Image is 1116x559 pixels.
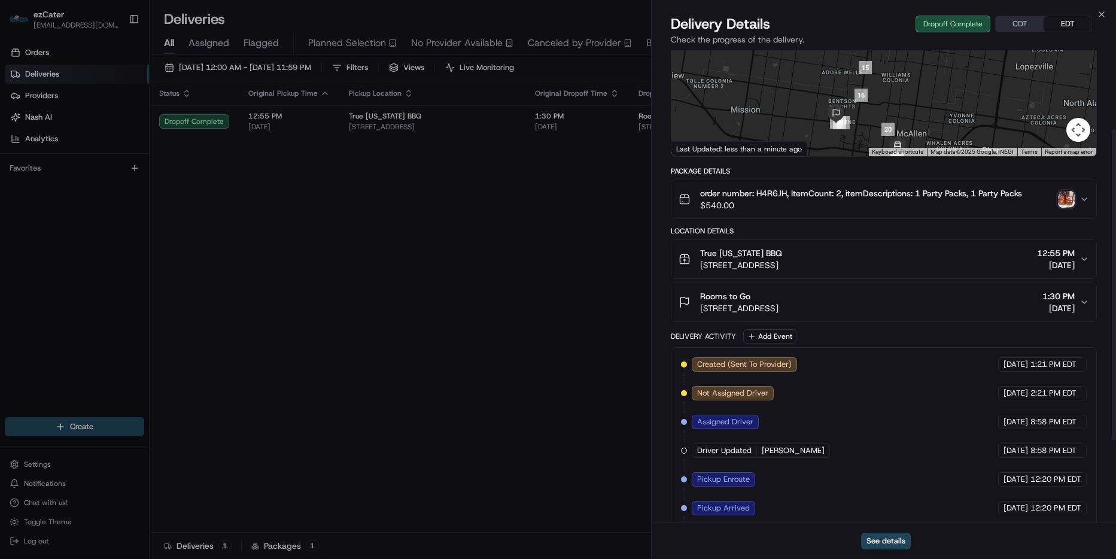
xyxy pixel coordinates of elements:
[697,359,792,370] span: Created (Sent To Provider)
[119,203,145,212] span: Pylon
[674,141,714,156] a: Open this area in Google Maps (opens a new window)
[1004,388,1028,399] span: [DATE]
[697,445,752,456] span: Driver Updated
[1004,445,1028,456] span: [DATE]
[1045,148,1093,155] a: Report a map error
[1030,503,1081,514] span: 12:20 PM EDT
[1066,118,1090,142] button: Map camera controls
[671,14,770,34] span: Delivery Details
[697,474,750,485] span: Pickup Enroute
[762,445,825,456] span: [PERSON_NAME]
[674,141,714,156] img: Google
[41,126,151,136] div: We're available if you need us!
[1021,148,1038,155] a: Terms (opens in new tab)
[113,174,192,186] span: API Documentation
[1030,388,1077,399] span: 2:21 PM EDT
[743,329,796,344] button: Add Event
[700,199,1022,211] span: $540.00
[700,187,1022,199] span: order number: H4R6JH, ItemCount: 2, itemDescriptions: 1 Party Packs, 1 Party Packs
[700,302,779,314] span: [STREET_ADDRESS]
[1058,191,1075,208] img: photo_proof_of_delivery image
[31,77,197,90] input: Clear
[41,114,196,126] div: Start new chat
[671,283,1096,321] button: Rooms to Go[STREET_ADDRESS]1:30 PM[DATE]
[671,34,1097,45] p: Check the progress of the delivery.
[1030,474,1081,485] span: 12:20 PM EDT
[833,116,846,129] div: 19
[930,148,1014,155] span: Map data ©2025 Google, INEGI
[1030,417,1077,427] span: 8:58 PM EDT
[1044,16,1091,32] button: EDT
[861,533,911,549] button: See details
[1042,290,1075,302] span: 1:30 PM
[671,141,807,156] div: Last Updated: less than a minute ago
[1004,417,1028,427] span: [DATE]
[1042,302,1075,314] span: [DATE]
[671,180,1096,218] button: order number: H4R6JH, ItemCount: 2, itemDescriptions: 1 Party Packs, 1 Party Packs$540.00photo_pr...
[1030,359,1077,370] span: 1:21 PM EDT
[203,118,218,132] button: Start new chat
[700,247,782,259] span: True [US_STATE] BBQ
[24,174,92,186] span: Knowledge Base
[697,388,768,399] span: Not Assigned Driver
[12,114,34,136] img: 1736555255976-a54dd68f-1ca7-489b-9aae-adbdc363a1c4
[671,240,1096,278] button: True [US_STATE] BBQ[STREET_ADDRESS]12:55 PM[DATE]
[996,16,1044,32] button: CDT
[671,166,1097,176] div: Package Details
[855,89,868,102] div: 16
[1004,503,1028,514] span: [DATE]
[1004,474,1028,485] span: [DATE]
[700,259,782,271] span: [STREET_ADDRESS]
[700,290,750,302] span: Rooms to Go
[12,175,22,184] div: 📗
[1030,445,1077,456] span: 8:58 PM EDT
[837,116,850,129] div: 17
[12,48,218,67] p: Welcome 👋
[1037,247,1075,259] span: 12:55 PM
[872,148,923,156] button: Keyboard shortcuts
[12,12,36,36] img: Nash
[859,61,872,74] div: 15
[697,417,753,427] span: Assigned Driver
[1037,259,1075,271] span: [DATE]
[671,332,736,341] div: Delivery Activity
[1004,359,1028,370] span: [DATE]
[7,169,96,190] a: 📗Knowledge Base
[84,202,145,212] a: Powered byPylon
[697,503,750,514] span: Pickup Arrived
[101,175,111,184] div: 💻
[96,169,197,190] a: 💻API Documentation
[671,226,1097,236] div: Location Details
[881,123,895,136] div: 20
